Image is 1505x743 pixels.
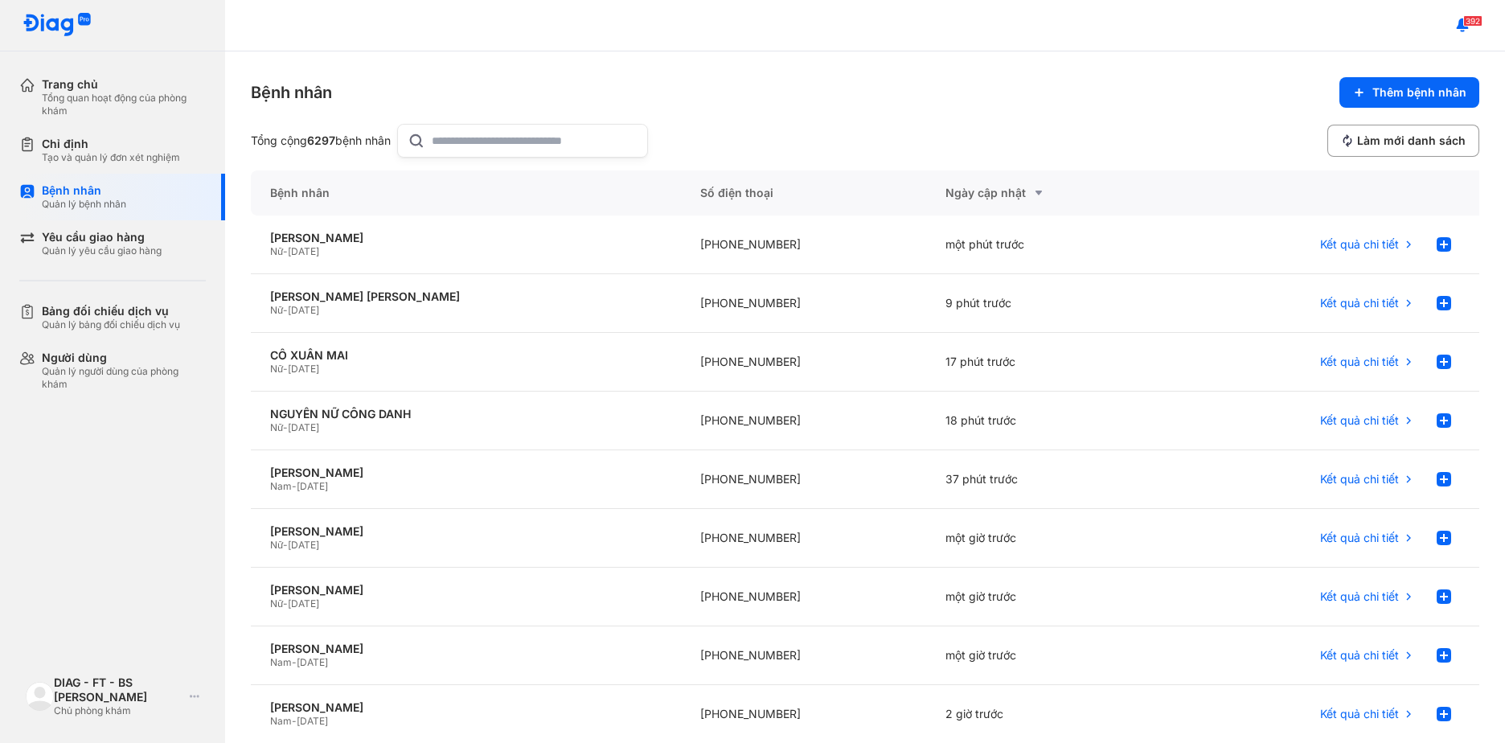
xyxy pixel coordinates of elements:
[270,466,662,480] div: [PERSON_NAME]
[1320,589,1399,604] span: Kết quả chi tiết
[681,170,927,216] div: Số điện thoại
[1339,77,1479,108] button: Thêm bệnh nhân
[270,642,662,656] div: [PERSON_NAME]
[1327,125,1479,157] button: Làm mới danh sách
[1320,472,1399,486] span: Kết quả chi tiết
[270,524,662,539] div: [PERSON_NAME]
[288,539,319,551] span: [DATE]
[681,333,927,392] div: [PHONE_NUMBER]
[251,133,391,148] div: Tổng cộng bệnh nhân
[270,700,662,715] div: [PERSON_NAME]
[42,137,180,151] div: Chỉ định
[42,318,180,331] div: Quản lý bảng đối chiếu dịch vụ
[270,304,283,316] span: Nữ
[270,231,662,245] div: [PERSON_NAME]
[42,304,180,318] div: Bảng đối chiếu dịch vụ
[26,682,54,710] img: logo
[270,348,662,363] div: CỔ XUÂN MAI
[681,392,927,450] div: [PHONE_NUMBER]
[288,421,319,433] span: [DATE]
[270,583,662,597] div: [PERSON_NAME]
[42,92,206,117] div: Tổng quan hoạt động của phòng khám
[270,289,662,304] div: [PERSON_NAME] [PERSON_NAME]
[270,656,292,668] span: Nam
[270,407,662,421] div: NGUYỄN NỮ CÔNG DANH
[926,216,1172,274] div: một phút trước
[1320,413,1399,428] span: Kết quả chi tiết
[1372,85,1466,100] span: Thêm bệnh nhân
[42,151,180,164] div: Tạo và quản lý đơn xét nghiệm
[283,363,288,375] span: -
[1463,15,1482,27] span: 392
[926,626,1172,685] div: một giờ trước
[283,421,288,433] span: -
[307,133,335,147] span: 6297
[926,509,1172,568] div: một giờ trước
[945,183,1153,203] div: Ngày cập nhật
[926,392,1172,450] div: 18 phút trước
[288,597,319,610] span: [DATE]
[926,568,1172,626] div: một giờ trước
[288,245,319,257] span: [DATE]
[42,198,126,211] div: Quản lý bệnh nhân
[283,304,288,316] span: -
[1320,648,1399,663] span: Kết quả chi tiết
[297,715,328,727] span: [DATE]
[288,363,319,375] span: [DATE]
[1320,531,1399,545] span: Kết quả chi tiết
[42,230,162,244] div: Yêu cầu giao hàng
[283,597,288,610] span: -
[1320,355,1399,369] span: Kết quả chi tiết
[297,656,328,668] span: [DATE]
[292,656,297,668] span: -
[42,365,206,391] div: Quản lý người dùng của phòng khám
[42,351,206,365] div: Người dùng
[681,626,927,685] div: [PHONE_NUMBER]
[270,597,283,610] span: Nữ
[270,363,283,375] span: Nữ
[681,216,927,274] div: [PHONE_NUMBER]
[1320,296,1399,310] span: Kết quả chi tiết
[251,81,332,104] div: Bệnh nhân
[292,715,297,727] span: -
[681,450,927,509] div: [PHONE_NUMBER]
[1320,707,1399,721] span: Kết quả chi tiết
[1320,237,1399,252] span: Kết quả chi tiết
[297,480,328,492] span: [DATE]
[926,450,1172,509] div: 37 phút trước
[42,244,162,257] div: Quản lý yêu cầu giao hàng
[926,274,1172,333] div: 9 phút trước
[42,183,126,198] div: Bệnh nhân
[681,274,927,333] div: [PHONE_NUMBER]
[681,568,927,626] div: [PHONE_NUMBER]
[42,77,206,92] div: Trang chủ
[270,480,292,492] span: Nam
[283,539,288,551] span: -
[251,170,681,216] div: Bệnh nhân
[54,704,183,717] div: Chủ phòng khám
[681,509,927,568] div: [PHONE_NUMBER]
[270,539,283,551] span: Nữ
[270,421,283,433] span: Nữ
[288,304,319,316] span: [DATE]
[54,675,183,704] div: DIAG - FT - BS [PERSON_NAME]
[283,245,288,257] span: -
[270,245,283,257] span: Nữ
[292,480,297,492] span: -
[23,13,92,38] img: logo
[926,333,1172,392] div: 17 phút trước
[1357,133,1466,148] span: Làm mới danh sách
[270,715,292,727] span: Nam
